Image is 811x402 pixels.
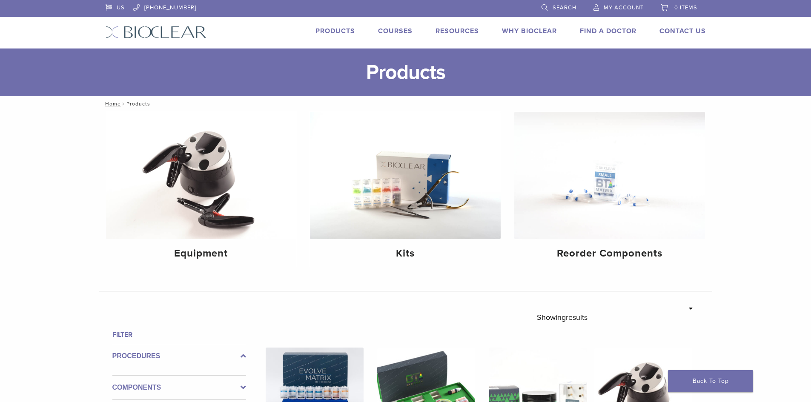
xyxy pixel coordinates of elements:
a: Products [315,27,355,35]
img: Kits [310,112,501,239]
h4: Kits [317,246,494,261]
p: Showing results [537,308,587,326]
h4: Filter [112,330,246,340]
span: / [121,102,126,106]
a: Contact Us [659,27,706,35]
a: Resources [436,27,479,35]
a: Equipment [106,112,297,267]
a: Courses [378,27,413,35]
img: Reorder Components [514,112,705,239]
a: Home [103,101,121,107]
label: Procedures [112,351,246,361]
h4: Equipment [113,246,290,261]
img: Bioclear [106,26,206,38]
a: Find A Doctor [580,27,636,35]
nav: Products [99,96,712,111]
h4: Reorder Components [521,246,698,261]
a: Reorder Components [514,112,705,267]
a: Kits [310,112,501,267]
span: My Account [604,4,644,11]
span: 0 items [674,4,697,11]
label: Components [112,382,246,393]
a: Why Bioclear [502,27,557,35]
img: Equipment [106,112,297,239]
a: Back To Top [668,370,753,392]
span: Search [553,4,576,11]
